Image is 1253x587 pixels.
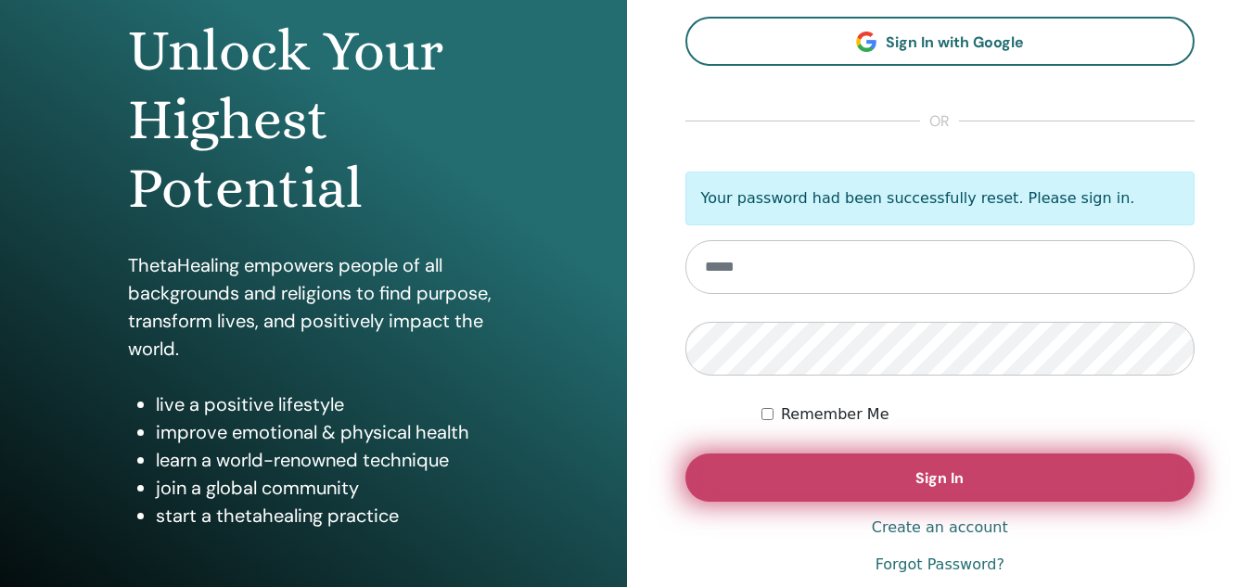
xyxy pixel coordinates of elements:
[886,32,1024,52] span: Sign In with Google
[761,403,1195,426] div: Keep me authenticated indefinitely or until I manually logout
[781,403,889,426] label: Remember Me
[915,468,964,488] span: Sign In
[128,251,499,363] p: ThetaHealing empowers people of all backgrounds and religions to find purpose, transform lives, a...
[685,172,1195,225] p: Your password had been successfully reset. Please sign in.
[685,17,1195,66] a: Sign In with Google
[156,502,499,530] li: start a thetahealing practice
[920,110,959,133] span: or
[156,474,499,502] li: join a global community
[685,453,1195,502] button: Sign In
[872,517,1008,539] a: Create an account
[156,418,499,446] li: improve emotional & physical health
[156,390,499,418] li: live a positive lifestyle
[156,446,499,474] li: learn a world-renowned technique
[128,17,499,223] h1: Unlock Your Highest Potential
[876,554,1004,576] a: Forgot Password?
